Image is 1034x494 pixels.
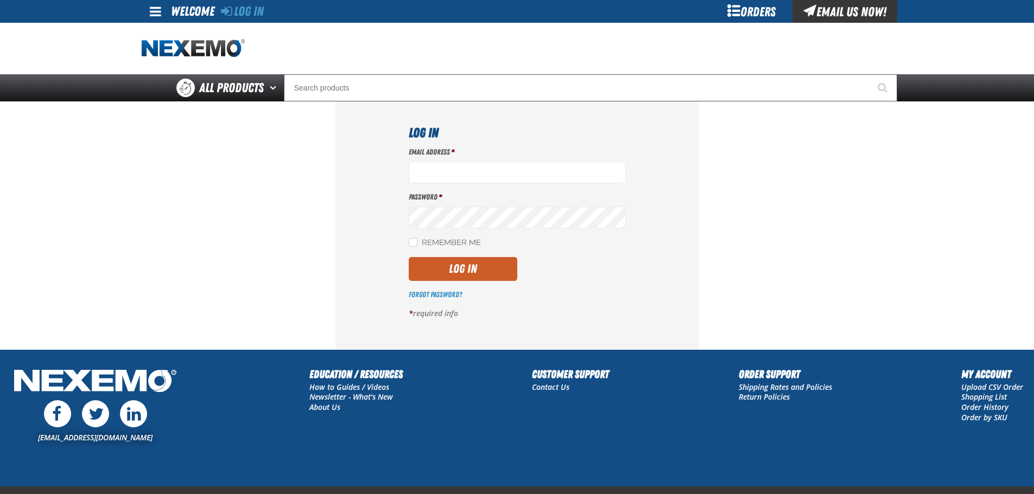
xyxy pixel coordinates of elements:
[409,147,626,157] label: Email Address
[961,412,1007,422] a: Order by SKU
[409,309,626,319] p: required info
[739,382,832,392] a: Shipping Rates and Policies
[409,238,417,247] input: Remember Me
[199,78,264,98] span: All Products
[739,366,832,382] h2: Order Support
[11,366,180,398] img: Nexemo Logo
[961,392,1007,402] a: Shopping List
[266,74,284,101] button: Open All Products pages
[532,382,569,392] a: Contact Us
[142,39,245,58] a: Home
[409,238,481,248] label: Remember Me
[38,432,153,442] a: [EMAIL_ADDRESS][DOMAIN_NAME]
[870,74,897,101] button: Start Searching
[409,257,517,281] button: Log In
[409,192,626,202] label: Password
[221,4,264,19] a: Log In
[961,382,1023,392] a: Upload CSV Order
[309,402,340,412] a: About Us
[409,290,462,299] a: Forgot Password?
[309,392,393,402] a: Newsletter - What's New
[309,382,389,392] a: How to Guides / Videos
[739,392,790,402] a: Return Policies
[532,366,609,382] h2: Customer Support
[142,39,245,58] img: Nexemo logo
[961,402,1008,412] a: Order History
[309,366,403,382] h2: Education / Resources
[961,366,1023,382] h2: My Account
[284,74,897,101] input: Search
[409,123,626,143] h1: Log In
